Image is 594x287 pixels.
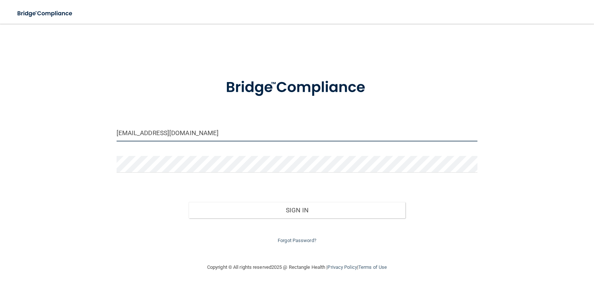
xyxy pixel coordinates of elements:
[358,264,387,270] a: Terms of Use
[189,202,405,218] button: Sign In
[466,234,585,264] iframe: Drift Widget Chat Controller
[117,125,478,141] input: Email
[327,264,357,270] a: Privacy Policy
[278,238,316,243] a: Forgot Password?
[11,6,79,21] img: bridge_compliance_login_screen.278c3ca4.svg
[161,255,433,279] div: Copyright © All rights reserved 2025 @ Rectangle Health | |
[210,68,384,107] img: bridge_compliance_login_screen.278c3ca4.svg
